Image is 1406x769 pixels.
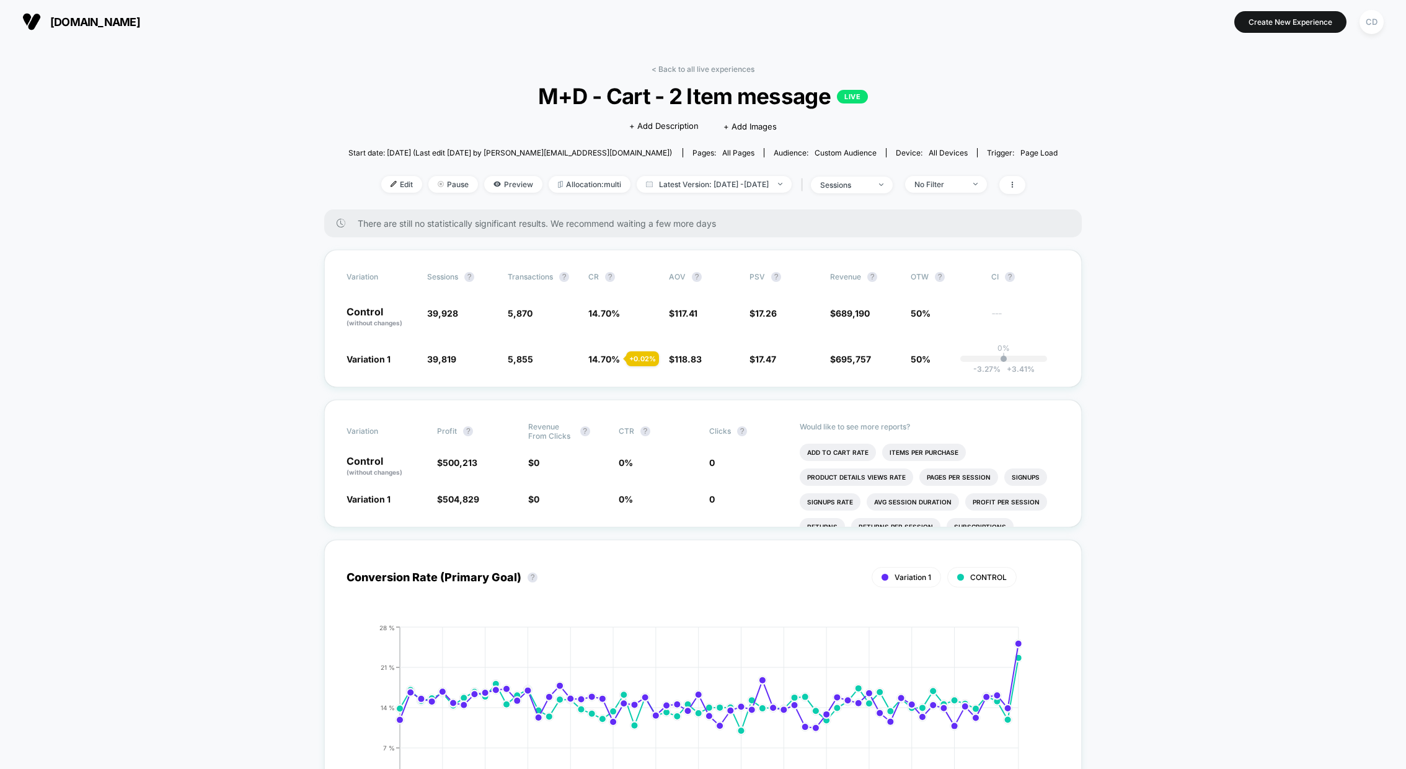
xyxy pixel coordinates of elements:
[674,354,702,364] span: 118.83
[534,457,539,468] span: 0
[800,422,1059,431] p: Would like to see more reports?
[723,121,777,131] span: + Add Images
[1356,9,1387,35] button: CD
[692,148,754,157] div: Pages:
[692,272,702,282] button: ?
[383,744,395,751] tspan: 7 %
[755,308,777,319] span: 17.26
[911,272,979,282] span: OTW
[437,426,457,436] span: Profit
[919,468,998,486] li: Pages Per Session
[669,272,686,281] span: AOV
[605,272,615,282] button: ?
[1234,11,1346,33] button: Create New Experience
[484,176,542,193] span: Preview
[443,457,477,468] span: 500,213
[588,272,599,281] span: CR
[709,426,731,436] span: Clicks
[800,493,860,511] li: Signups Rate
[437,494,479,504] span: $
[973,364,1001,374] span: -3.27 %
[929,148,968,157] span: all devices
[1002,353,1005,362] p: |
[947,518,1014,535] li: Subscriptions
[528,573,537,582] button: ?
[427,308,458,319] span: 39,928
[637,176,792,193] span: Latest Version: [DATE] - [DATE]
[508,308,533,319] span: 5,870
[379,623,395,631] tspan: 28 %
[709,457,715,468] span: 0
[19,12,144,32] button: [DOMAIN_NAME]
[991,272,1059,282] span: CI
[997,343,1010,353] p: 0%
[464,272,474,282] button: ?
[384,83,1022,109] span: M+D - Cart - 2 Item message
[427,354,456,364] span: 39,819
[646,181,653,187] img: calendar
[652,64,754,74] a: < Back to all live experiences
[830,354,871,364] span: $
[911,308,931,319] span: 50%
[674,308,697,319] span: 117.41
[549,176,630,193] span: Allocation: multi
[508,272,553,281] span: Transactions
[755,354,776,364] span: 17.47
[709,494,715,504] span: 0
[1004,468,1047,486] li: Signups
[558,181,563,188] img: rebalance
[867,493,959,511] li: Avg Session Duration
[528,422,574,441] span: Revenue From Clicks
[836,354,871,364] span: 695,757
[771,272,781,282] button: ?
[830,272,861,281] span: Revenue
[749,272,765,281] span: PSV
[358,218,1057,229] span: There are still no statistically significant results. We recommend waiting a few more days
[619,494,633,504] span: 0 %
[882,444,966,461] li: Items Per Purchase
[428,176,478,193] span: Pause
[559,272,569,282] button: ?
[800,468,913,486] li: Product Details Views Rate
[798,176,811,194] span: |
[347,272,415,282] span: Variation
[749,354,776,364] span: $
[22,12,41,31] img: Visually logo
[895,573,931,582] span: Variation 1
[800,444,876,461] li: Add To Cart Rate
[347,422,415,441] span: Variation
[1007,364,1012,374] span: +
[508,354,533,364] span: 5,855
[970,573,1007,582] span: CONTROL
[619,426,634,436] span: CTR
[914,180,964,189] div: No Filter
[438,181,444,187] img: end
[800,518,845,535] li: Returns
[722,148,754,157] span: all pages
[1001,364,1035,374] span: 3.41 %
[528,494,539,504] span: $
[669,354,702,364] span: $
[836,308,870,319] span: 689,190
[965,493,1047,511] li: Profit Per Session
[463,426,473,436] button: ?
[528,457,539,468] span: $
[443,494,479,504] span: 504,829
[347,307,415,328] p: Control
[867,272,877,282] button: ?
[588,308,620,319] span: 14.70 %
[851,518,940,535] li: Returns Per Session
[815,148,877,157] span: Custom Audience
[347,319,402,327] span: (without changes)
[774,148,877,157] div: Audience:
[1020,148,1058,157] span: Page Load
[1360,10,1384,34] div: CD
[778,183,782,185] img: end
[391,181,397,187] img: edit
[669,308,697,319] span: $
[626,351,659,366] div: + 0.02 %
[348,148,672,157] span: Start date: [DATE] (Last edit [DATE] by [PERSON_NAME][EMAIL_ADDRESS][DOMAIN_NAME])
[381,703,395,711] tspan: 14 %
[381,176,422,193] span: Edit
[749,308,777,319] span: $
